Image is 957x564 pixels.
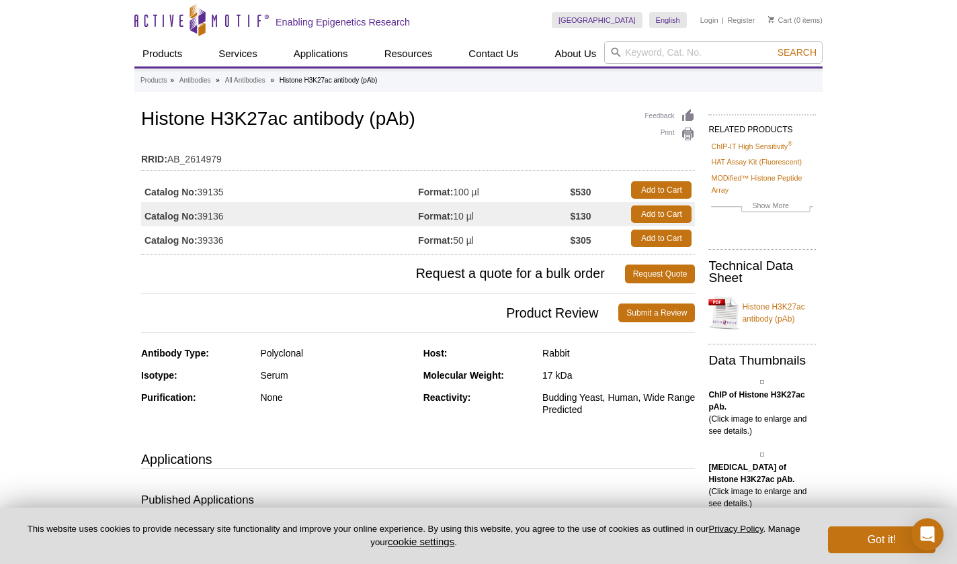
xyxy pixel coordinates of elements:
[170,77,174,84] li: »
[418,202,570,226] td: 10 µl
[141,153,167,165] strong: RRID:
[760,380,764,384] img: Histone H3K27ac antibody (pAb) tested by ChIP.
[140,75,167,87] a: Products
[760,453,764,457] img: Histone H3K27ac antibody (pAb) tested by Western blot.
[631,181,692,199] a: Add to Cart
[774,46,821,58] button: Search
[708,293,816,333] a: Histone H3K27ac antibody (pAb)
[768,15,792,25] a: Cart
[141,449,695,469] h3: Applications
[418,234,453,246] strong: Format:
[708,260,816,284] h2: Technical Data Sheet
[260,391,413,404] div: None
[423,348,448,359] strong: Host:
[631,230,692,247] a: Add to Cart
[711,140,792,152] a: ChIP-IT High Sensitivity®
[280,77,378,84] li: Histone H3K27ac antibody (pAb)
[276,16,410,28] h2: Enabling Epigenetics Research
[644,127,695,142] a: Print
[141,265,625,283] span: Request a quote for a bulk order
[376,41,441,66] a: Resources
[570,234,591,246] strong: $305
[625,265,696,283] a: Request Quote
[631,205,692,223] a: Add to Cart
[418,226,570,250] td: 50 µl
[260,347,413,359] div: Polyclonal
[141,226,418,250] td: 39336
[141,145,695,167] td: AB_2614979
[542,369,695,381] div: 17 kDa
[423,392,471,403] strong: Reactivity:
[542,347,695,359] div: Rabbit
[388,536,454,547] button: cookie settings
[144,234,198,246] strong: Catalog No:
[911,518,944,551] div: Open Intercom Messenger
[418,186,453,198] strong: Format:
[141,178,418,202] td: 39135
[788,140,792,147] sup: ®
[144,186,198,198] strong: Catalog No:
[570,210,591,222] strong: $130
[418,210,453,222] strong: Format:
[700,15,718,25] a: Login
[141,492,695,511] h3: Published Applications
[711,172,813,196] a: MODified™ Histone Peptide Array
[649,12,687,28] a: English
[210,41,265,66] a: Services
[141,303,618,322] span: Product Review
[418,178,570,202] td: 100 µl
[708,390,804,412] b: ChIP of Histone H3K27ac pAb.
[225,75,265,87] a: All Antibodies
[179,75,211,87] a: Antibodies
[708,524,763,534] a: Privacy Policy
[708,463,794,484] b: [MEDICAL_DATA] of Histone H3K27ac pAb.
[768,12,823,28] li: (0 items)
[828,526,935,553] button: Got it!
[711,156,802,168] a: HAT Assay Kit (Fluorescent)
[778,47,817,58] span: Search
[552,12,642,28] a: [GEOGRAPHIC_DATA]
[270,77,274,84] li: »
[260,369,413,381] div: Serum
[547,41,605,66] a: About Us
[141,348,209,359] strong: Antibody Type:
[708,355,816,367] h2: Data Thumbnails
[644,109,695,124] a: Feedback
[216,77,220,84] li: »
[708,389,816,437] p: (Click image to enlarge and see details.)
[22,523,806,549] p: This website uses cookies to provide necessary site functionality and improve your online experie...
[141,109,695,132] h1: Histone H3K27ac antibody (pAb)
[618,303,695,322] a: Submit a Review
[286,41,356,66] a: Applications
[134,41,190,66] a: Products
[460,41,526,66] a: Contact Us
[708,461,816,510] p: (Click image to enlarge and see details.)
[570,186,591,198] strong: $530
[144,210,198,222] strong: Catalog No:
[708,114,816,138] h2: RELATED PRODUCTS
[722,12,724,28] li: |
[141,202,418,226] td: 39136
[727,15,755,25] a: Register
[604,41,823,64] input: Keyword, Cat. No.
[542,391,695,416] div: Budding Yeast, Human, Wide Range Predicted
[141,370,177,381] strong: Isotype:
[711,199,813,215] a: Show More
[141,392,196,403] strong: Purification:
[423,370,504,381] strong: Molecular Weight:
[768,16,774,23] img: Your Cart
